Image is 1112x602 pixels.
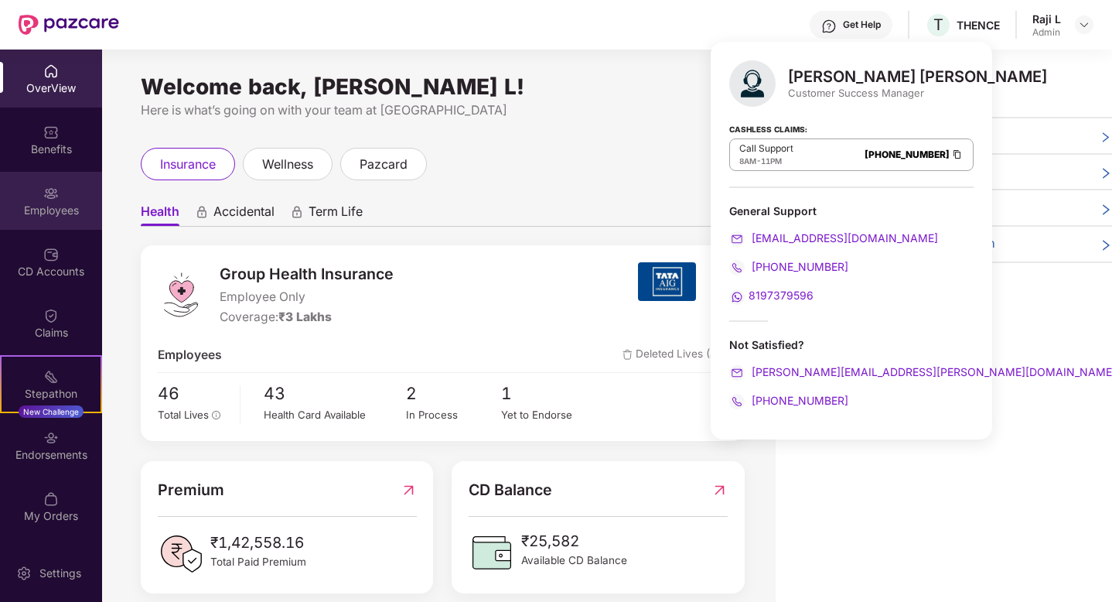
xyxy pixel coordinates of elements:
[729,204,974,305] div: General Support
[141,101,745,120] div: Here is what’s going on with your team at [GEOGRAPHIC_DATA]
[729,289,814,302] a: 8197379596
[360,155,408,174] span: pazcard
[43,125,59,140] img: svg+xml;base64,PHN2ZyBpZD0iQmVuZWZpdHMiIHhtbG5zPSJodHRwOi8vd3d3LnczLm9yZy8yMDAwL3N2ZyIgd2lkdGg9Ij...
[1100,201,1112,217] span: right
[213,204,275,226] span: Accidental
[264,407,406,423] div: Health Card Available
[729,365,745,381] img: svg+xml;base64,PHN2ZyB4bWxucz0iaHR0cDovL3d3dy53My5vcmcvMjAwMC9zdmciIHdpZHRoPSIyMCIgaGVpZ2h0PSIyMC...
[43,430,59,446] img: svg+xml;base64,PHN2ZyBpZD0iRW5kb3JzZW1lbnRzIiB4bWxucz0iaHR0cDovL3d3dy53My5vcmcvMjAwMC9zdmciIHdpZH...
[729,337,974,352] div: Not Satisfied?
[212,411,221,420] span: info-circle
[43,308,59,323] img: svg+xml;base64,PHN2ZyBpZD0iQ2xhaW0iIHhtbG5zPSJodHRwOi8vd3d3LnczLm9yZy8yMDAwL3N2ZyIgd2lkdGg9IjIwIi...
[158,409,209,421] span: Total Lives
[729,204,974,218] div: General Support
[406,407,501,423] div: In Process
[739,142,793,155] p: Call Support
[43,186,59,201] img: svg+xml;base64,PHN2ZyBpZD0iRW1wbG95ZWVzIiB4bWxucz0iaHR0cDovL3d3dy53My5vcmcvMjAwMC9zdmciIHdpZHRoPS...
[761,156,782,166] span: 11PM
[43,247,59,262] img: svg+xml;base64,PHN2ZyBpZD0iQ0RfQWNjb3VudHMiIGRhdGEtbmFtZT0iQ0QgQWNjb3VudHMiIHhtbG5zPSJodHRwOi8vd3...
[210,531,306,554] span: ₹1,42,558.16
[623,346,728,365] span: Deleted Lives (46)
[951,148,964,161] img: Clipboard Icon
[739,156,756,166] span: 8AM
[729,260,848,273] a: [PHONE_NUMBER]
[729,289,745,305] img: svg+xml;base64,PHN2ZyB4bWxucz0iaHR0cDovL3d3dy53My5vcmcvMjAwMC9zdmciIHdpZHRoPSIyMCIgaGVpZ2h0PSIyMC...
[749,260,848,273] span: [PHONE_NUMBER]
[957,18,1000,32] div: THENCE
[521,552,627,569] span: Available CD Balance
[501,381,596,406] span: 1
[749,231,938,245] span: [EMAIL_ADDRESS][DOMAIN_NAME]
[469,529,515,576] img: CDBalanceIcon
[264,381,406,406] span: 43
[749,394,848,407] span: [PHONE_NUMBER]
[1032,12,1061,26] div: Raji L
[195,205,209,219] div: animation
[729,60,776,107] img: svg+xml;base64,PHN2ZyB4bWxucz0iaHR0cDovL3d3dy53My5vcmcvMjAwMC9zdmciIHhtbG5zOnhsaW5rPSJodHRwOi8vd3...
[1078,19,1090,31] img: svg+xml;base64,PHN2ZyBpZD0iRHJvcGRvd24tMzJ4MzIiIHhtbG5zPSJodHRwOi8vd3d3LnczLm9yZy8yMDAwL3N2ZyIgd2...
[141,80,745,93] div: Welcome back, [PERSON_NAME] L!
[1100,166,1112,182] span: right
[843,19,881,31] div: Get Help
[1100,238,1112,254] span: right
[469,478,552,502] span: CD Balance
[638,262,696,301] img: insurerIcon
[788,86,1047,100] div: Customer Success Manager
[220,288,394,307] span: Employee Only
[309,204,363,226] span: Term Life
[406,381,501,406] span: 2
[1100,129,1112,145] span: right
[210,554,306,570] span: Total Paid Premium
[788,67,1047,86] div: [PERSON_NAME] [PERSON_NAME]
[729,120,807,137] strong: Cashless Claims:
[865,149,950,160] a: [PHONE_NUMBER]
[729,394,745,409] img: svg+xml;base64,PHN2ZyB4bWxucz0iaHR0cDovL3d3dy53My5vcmcvMjAwMC9zdmciIHdpZHRoPSIyMCIgaGVpZ2h0PSIyMC...
[729,231,938,245] a: [EMAIL_ADDRESS][DOMAIN_NAME]
[35,566,86,581] div: Settings
[43,491,59,507] img: svg+xml;base64,PHN2ZyBpZD0iTXlfT3JkZXJzIiBkYXRhLW5hbWU9Ik15IE9yZGVycyIgeG1sbnM9Imh0dHA6Ly93d3cudz...
[220,308,394,327] div: Coverage:
[401,478,417,502] img: RedirectIcon
[933,15,943,34] span: T
[158,478,224,502] span: Premium
[521,529,627,552] span: ₹25,582
[623,350,633,360] img: deleteIcon
[729,231,745,247] img: svg+xml;base64,PHN2ZyB4bWxucz0iaHR0cDovL3d3dy53My5vcmcvMjAwMC9zdmciIHdpZHRoPSIyMCIgaGVpZ2h0PSIyMC...
[729,337,974,409] div: Not Satisfied?
[821,19,837,34] img: svg+xml;base64,PHN2ZyBpZD0iSGVscC0zMngzMiIgeG1sbnM9Imh0dHA6Ly93d3cudzMub3JnLzIwMDAvc3ZnIiB3aWR0aD...
[141,204,179,226] span: Health
[160,155,216,174] span: insurance
[19,15,119,35] img: New Pazcare Logo
[158,272,204,318] img: logo
[158,381,229,406] span: 46
[729,394,848,407] a: [PHONE_NUMBER]
[158,346,222,365] span: Employees
[501,407,596,423] div: Yet to Endorse
[262,155,313,174] span: wellness
[16,566,32,581] img: svg+xml;base64,PHN2ZyBpZD0iU2V0dGluZy0yMHgyMCIgeG1sbnM9Imh0dHA6Ly93d3cudzMub3JnLzIwMDAvc3ZnIiB3aW...
[290,205,304,219] div: animation
[19,405,84,418] div: New Challenge
[739,155,793,167] div: -
[729,260,745,275] img: svg+xml;base64,PHN2ZyB4bWxucz0iaHR0cDovL3d3dy53My5vcmcvMjAwMC9zdmciIHdpZHRoPSIyMCIgaGVpZ2h0PSIyMC...
[711,478,728,502] img: RedirectIcon
[278,310,332,324] span: ₹3 Lakhs
[43,63,59,79] img: svg+xml;base64,PHN2ZyBpZD0iSG9tZSIgeG1sbnM9Imh0dHA6Ly93d3cudzMub3JnLzIwMDAvc3ZnIiB3aWR0aD0iMjAiIG...
[2,386,101,402] div: Stepathon
[158,531,204,577] img: PaidPremiumIcon
[749,289,814,302] span: 8197379596
[220,262,394,286] span: Group Health Insurance
[1032,26,1061,39] div: Admin
[43,369,59,385] img: svg+xml;base64,PHN2ZyB4bWxucz0iaHR0cDovL3d3dy53My5vcmcvMjAwMC9zdmciIHdpZHRoPSIyMSIgaGVpZ2h0PSIyMC...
